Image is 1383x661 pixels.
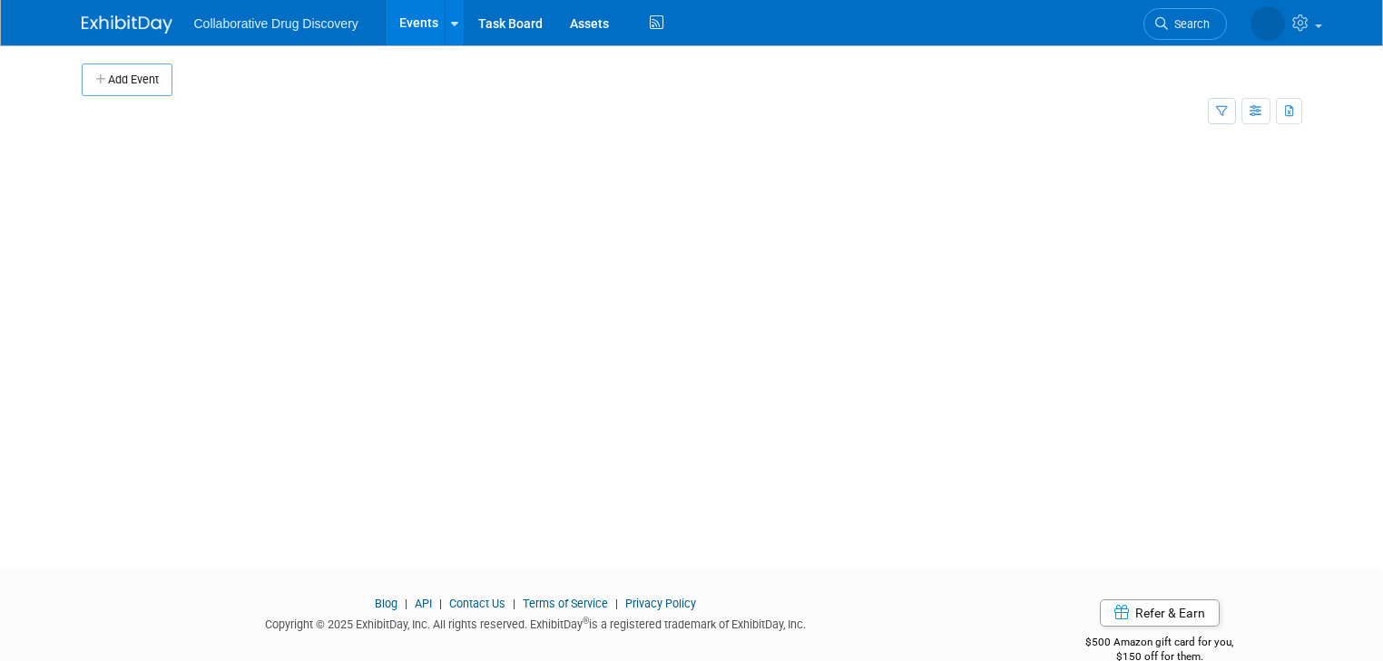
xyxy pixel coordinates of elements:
[583,616,589,626] sup: ®
[375,597,397,610] a: Blog
[1100,599,1220,627] a: Refer & Earn
[1143,8,1227,40] a: Search
[82,612,990,633] div: Copyright © 2025 ExhibitDay, Inc. All rights reserved. ExhibitDay is a registered trademark of Ex...
[400,597,412,610] span: |
[435,597,446,610] span: |
[625,597,696,610] a: Privacy Policy
[508,597,520,610] span: |
[1251,6,1285,41] img: Amanda Briggs
[194,16,358,31] span: Collaborative Drug Discovery
[82,63,172,96] button: Add Event
[449,597,505,610] a: Contact Us
[1168,17,1210,31] span: Search
[415,597,432,610] a: API
[523,597,608,610] a: Terms of Service
[611,597,623,610] span: |
[82,15,172,34] img: ExhibitDay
